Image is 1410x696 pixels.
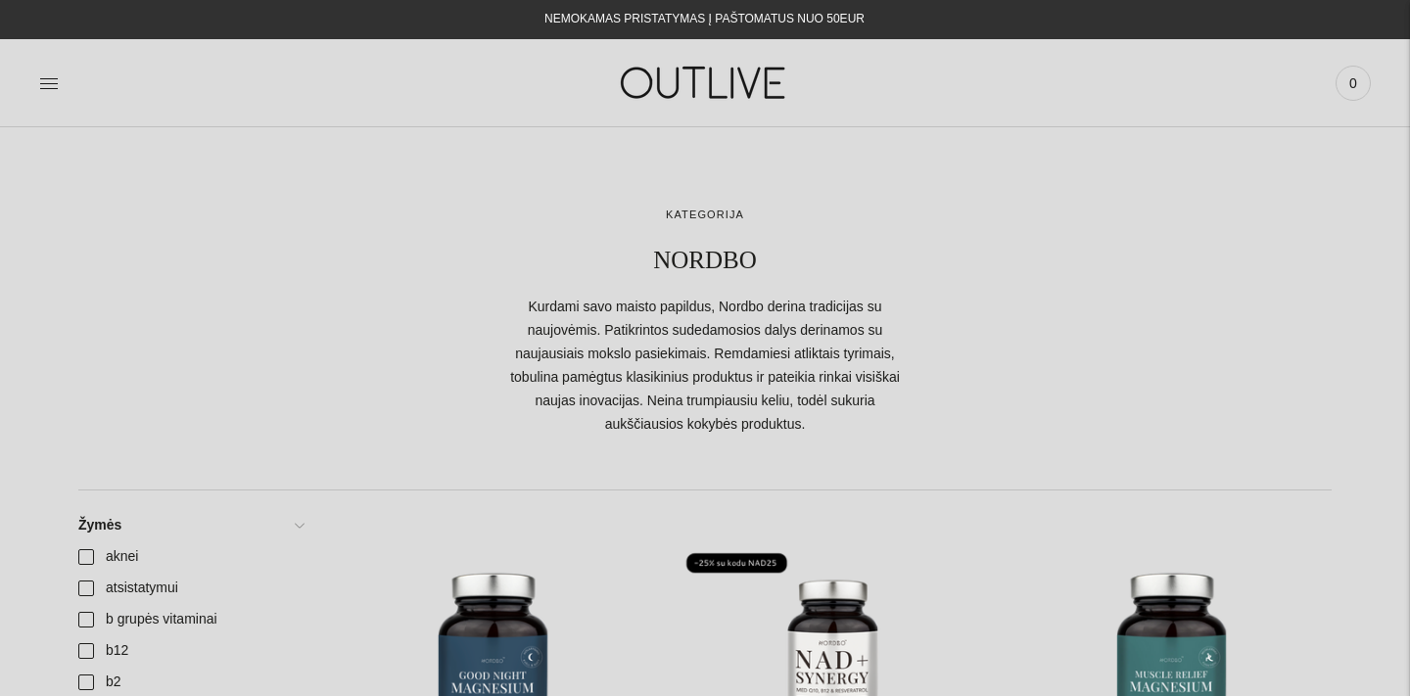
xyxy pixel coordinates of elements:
[67,541,314,573] a: aknei
[1339,70,1367,97] span: 0
[67,604,314,635] a: b grupės vitaminai
[544,8,865,31] div: NEMOKAMAS PRISTATYMAS Į PAŠTOMATUS NUO 50EUR
[67,573,314,604] a: atsistatymui
[583,49,827,116] img: OUTLIVE
[67,635,314,667] a: b12
[67,510,314,541] a: Žymės
[1336,62,1371,105] a: 0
